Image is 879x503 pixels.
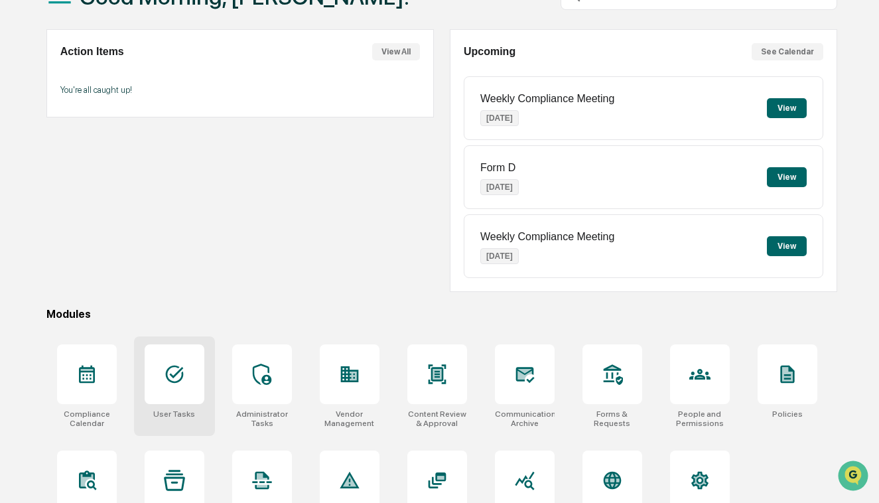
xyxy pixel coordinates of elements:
[480,179,519,195] p: [DATE]
[132,225,161,235] span: Pylon
[582,409,642,428] div: Forms & Requests
[13,102,37,125] img: 1746055101610-c473b297-6a78-478c-a979-82029cc54cd1
[60,46,124,58] h2: Action Items
[767,236,807,256] button: View
[670,409,730,428] div: People and Permissions
[480,231,614,243] p: Weekly Compliance Meeting
[480,110,519,126] p: [DATE]
[45,102,218,115] div: Start new chat
[767,98,807,118] button: View
[109,167,165,180] span: Attestations
[407,409,467,428] div: Content Review & Approval
[8,187,89,211] a: 🔎Data Lookup
[372,43,420,60] button: View All
[480,93,614,105] p: Weekly Compliance Meeting
[320,409,379,428] div: Vendor Management
[767,167,807,187] button: View
[60,85,420,95] p: You're all caught up!
[232,409,292,428] div: Administrator Tasks
[464,46,515,58] h2: Upcoming
[8,162,91,186] a: 🖐️Preclearance
[45,115,168,125] div: We're available if you need us!
[752,43,823,60] button: See Calendar
[46,308,838,321] div: Modules
[13,28,241,49] p: How can we help?
[772,409,803,419] div: Policies
[837,459,872,495] iframe: Open customer support
[153,409,195,419] div: User Tasks
[91,162,170,186] a: 🗄️Attestations
[13,169,24,179] div: 🖐️
[27,192,84,206] span: Data Lookup
[480,248,519,264] p: [DATE]
[480,162,519,174] p: Form D
[226,106,241,121] button: Start new chat
[13,194,24,204] div: 🔎
[96,169,107,179] div: 🗄️
[94,224,161,235] a: Powered byPylon
[57,409,117,428] div: Compliance Calendar
[495,409,555,428] div: Communications Archive
[27,167,86,180] span: Preclearance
